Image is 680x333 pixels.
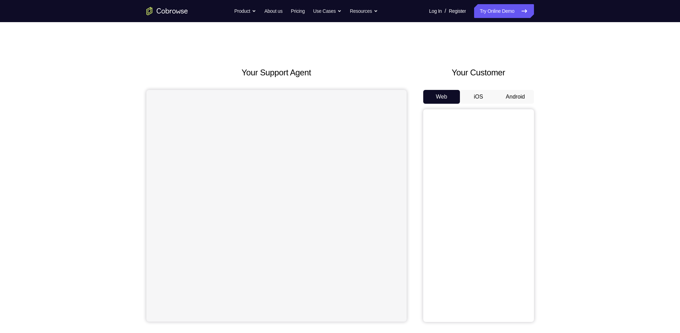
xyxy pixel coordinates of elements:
[146,90,407,322] iframe: Agent
[449,4,466,18] a: Register
[313,4,342,18] button: Use Cases
[474,4,534,18] a: Try Online Demo
[460,90,497,104] button: iOS
[429,4,442,18] a: Log In
[423,90,460,104] button: Web
[291,4,305,18] a: Pricing
[350,4,378,18] button: Resources
[497,90,534,104] button: Android
[146,7,188,15] a: Go to the home page
[146,66,407,79] h2: Your Support Agent
[234,4,256,18] button: Product
[423,66,534,79] h2: Your Customer
[445,7,446,15] span: /
[264,4,282,18] a: About us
